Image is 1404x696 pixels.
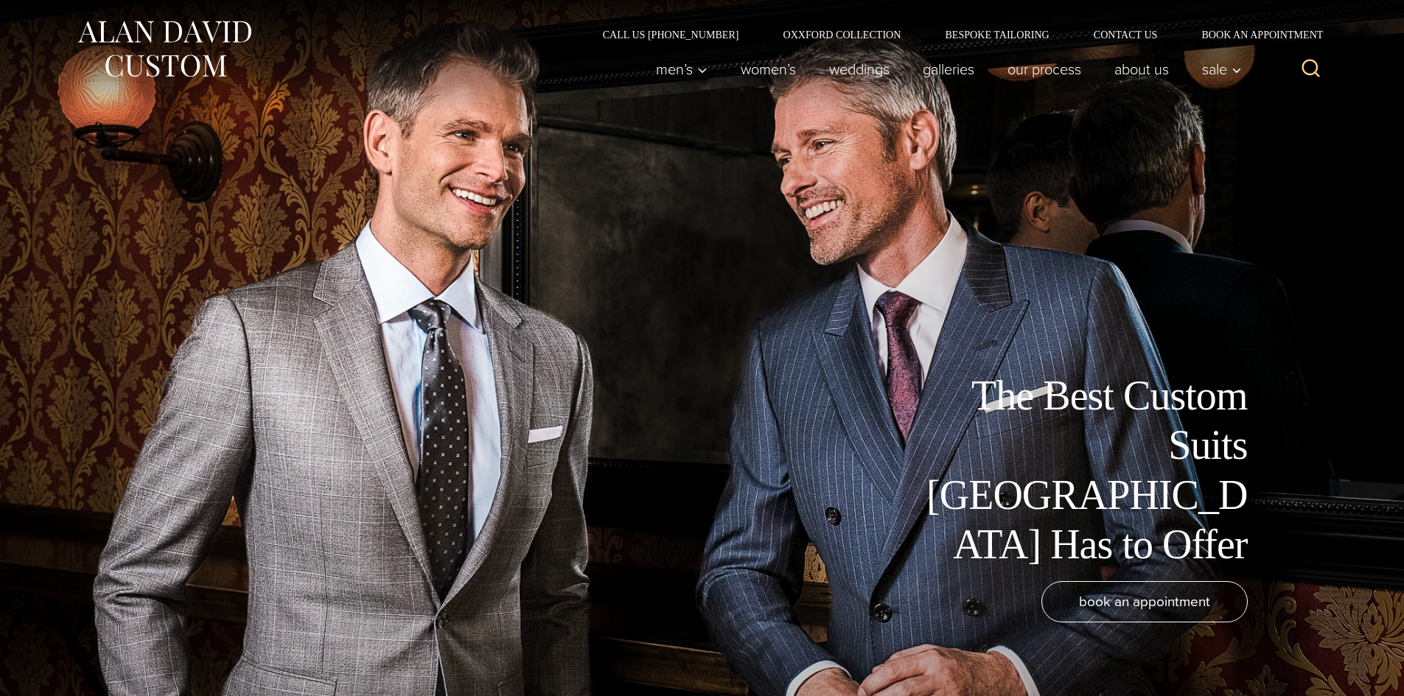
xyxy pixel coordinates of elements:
[581,29,1329,40] nav: Secondary Navigation
[1041,581,1248,622] a: book an appointment
[656,62,708,77] span: Men’s
[1072,29,1180,40] a: Contact Us
[991,55,1097,84] a: Our Process
[812,55,906,84] a: weddings
[1079,591,1210,612] span: book an appointment
[1202,62,1242,77] span: Sale
[906,55,991,84] a: Galleries
[1179,29,1328,40] a: Book an Appointment
[76,16,253,82] img: Alan David Custom
[1293,52,1329,87] button: View Search Form
[581,29,761,40] a: Call Us [PHONE_NUMBER]
[916,371,1248,569] h1: The Best Custom Suits [GEOGRAPHIC_DATA] Has to Offer
[923,29,1071,40] a: Bespoke Tailoring
[639,55,1249,84] nav: Primary Navigation
[1097,55,1185,84] a: About Us
[724,55,812,84] a: Women’s
[761,29,923,40] a: Oxxford Collection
